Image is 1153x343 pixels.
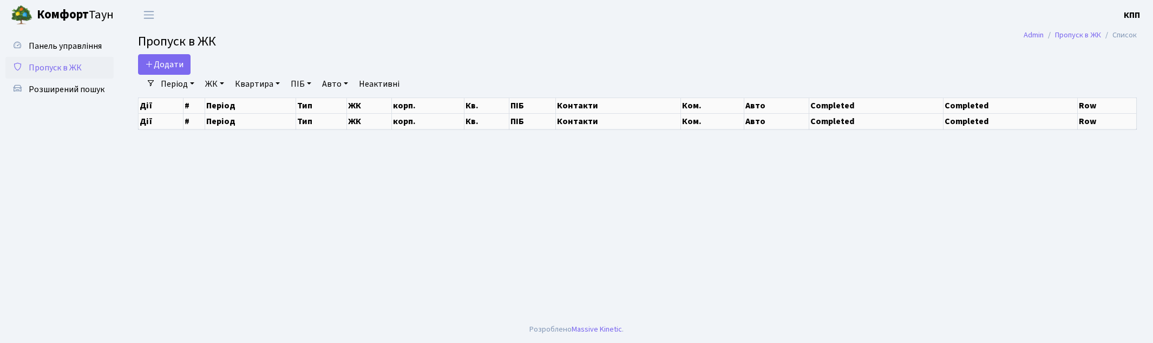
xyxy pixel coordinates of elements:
th: Тип [296,113,347,129]
th: Період [205,98,296,113]
span: Додати [145,59,184,70]
th: Контакти [555,98,680,113]
li: Список [1101,29,1137,41]
th: Контакти [555,113,680,129]
th: Дії [139,113,184,129]
th: корп. [392,113,464,129]
button: Переключити навігацію [135,6,162,24]
a: Неактивні [355,75,404,93]
th: Completed [809,98,943,113]
th: Період [205,113,296,129]
span: Панель управління [29,40,102,52]
th: Дії [139,98,184,113]
th: корп. [392,98,464,113]
span: Пропуск в ЖК [29,62,82,74]
th: # [183,113,205,129]
th: # [183,98,205,113]
a: КПП [1124,9,1140,22]
a: Пропуск в ЖК [5,57,114,79]
th: Кв. [464,113,509,129]
th: Row [1078,98,1137,113]
th: Авто [744,98,809,113]
a: Розширений пошук [5,79,114,100]
th: Ком. [680,113,744,129]
b: Комфорт [37,6,89,23]
th: Авто [744,113,809,129]
a: Квартира [231,75,284,93]
th: Completed [809,113,943,129]
a: Admin [1024,29,1044,41]
a: Панель управління [5,35,114,57]
th: ПІБ [509,113,556,129]
span: Таун [37,6,114,24]
a: Пропуск в ЖК [1055,29,1101,41]
a: Massive Kinetic [572,323,622,335]
nav: breadcrumb [1007,24,1153,47]
a: ЖК [201,75,228,93]
div: Розроблено . [529,323,624,335]
th: Тип [296,98,347,113]
th: Completed [944,98,1078,113]
a: Період [156,75,199,93]
th: Row [1078,113,1137,129]
img: logo.png [11,4,32,26]
th: ЖК [347,113,392,129]
span: Розширений пошук [29,83,104,95]
th: Кв. [464,98,509,113]
th: ПІБ [509,98,556,113]
th: ЖК [347,98,392,113]
a: Додати [138,54,191,75]
th: Ком. [680,98,744,113]
span: Пропуск в ЖК [138,32,216,51]
a: ПІБ [286,75,316,93]
b: КПП [1124,9,1140,21]
a: Авто [318,75,352,93]
th: Completed [944,113,1078,129]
